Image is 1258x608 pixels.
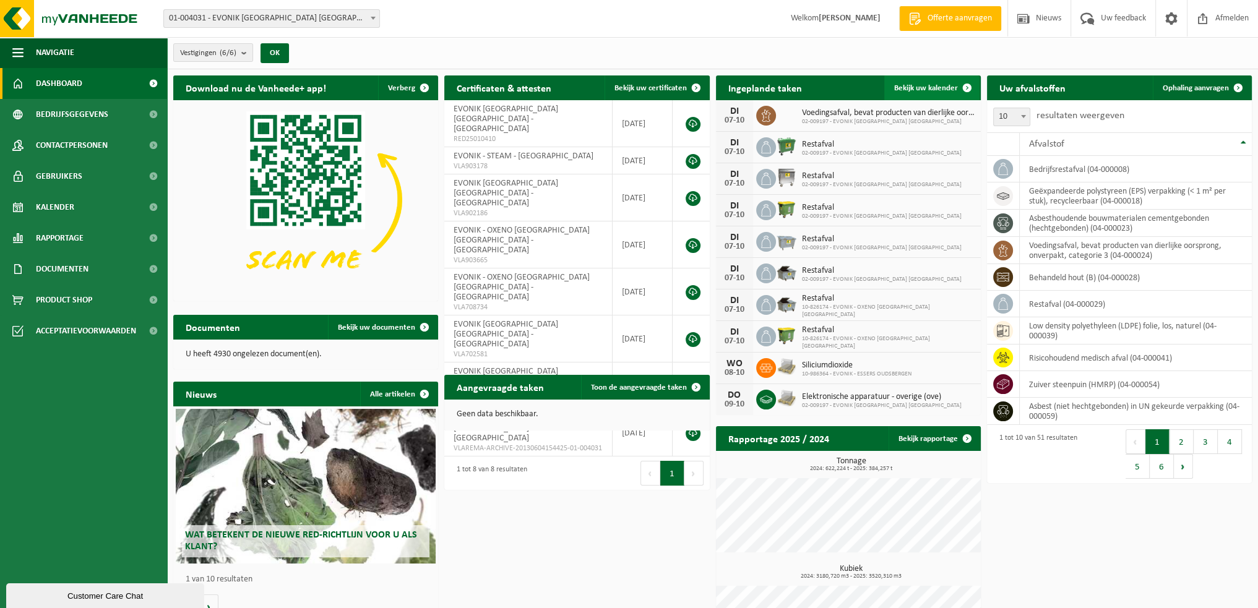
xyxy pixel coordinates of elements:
a: Alle artikelen [360,382,437,406]
img: WB-0660-HPE-GN-01 [776,135,797,156]
span: Rapportage [36,223,84,254]
span: Restafval [802,266,962,276]
label: resultaten weergeven [1036,111,1124,121]
span: 10-986364 - EVONIK - ESSERS OUDSBERGEN [802,370,911,378]
span: VLA903665 [454,255,603,265]
span: EVONIK [GEOGRAPHIC_DATA] [GEOGRAPHIC_DATA] - [GEOGRAPHIC_DATA] [454,179,558,208]
span: Documenten [36,254,88,285]
span: Restafval [802,171,962,181]
span: Restafval [802,140,962,150]
div: 07-10 [722,179,747,188]
button: 1 [1145,429,1170,454]
span: 02-009197 - EVONIK [GEOGRAPHIC_DATA] [GEOGRAPHIC_DATA] [802,213,962,220]
div: WO [722,359,747,369]
span: 2024: 3180,720 m3 - 2025: 3520,310 m3 [722,573,981,580]
h2: Certificaten & attesten [444,75,564,100]
span: RED25010410 [454,134,603,144]
span: 02-009197 - EVONIK [GEOGRAPHIC_DATA] [GEOGRAPHIC_DATA] [802,276,962,283]
p: U heeft 4930 ongelezen document(en). [186,350,426,359]
span: Bekijk uw kalender [894,84,958,92]
span: 10 [993,108,1030,126]
td: [DATE] [613,100,673,147]
div: 1 tot 10 van 51 resultaten [993,428,1077,480]
h2: Documenten [173,315,252,339]
span: 02-009197 - EVONIK [GEOGRAPHIC_DATA] [GEOGRAPHIC_DATA] [802,118,975,126]
td: zuiver steenpuin (HMRP) (04-000054) [1020,371,1252,398]
span: Ophaling aanvragen [1163,84,1229,92]
h2: Nieuws [173,382,229,406]
td: [DATE] [613,174,673,221]
h2: Download nu de Vanheede+ app! [173,75,338,100]
span: EVONIK [GEOGRAPHIC_DATA] [GEOGRAPHIC_DATA] - [GEOGRAPHIC_DATA] [454,320,558,349]
a: Offerte aanvragen [899,6,1001,31]
span: Gebruikers [36,161,82,192]
td: behandeld hout (B) (04-000028) [1020,264,1252,291]
h2: Ingeplande taken [716,75,814,100]
span: EVONIK [GEOGRAPHIC_DATA] [GEOGRAPHIC_DATA] - [GEOGRAPHIC_DATA] [454,105,558,134]
span: VLA702581 [454,349,603,359]
span: Navigatie [36,37,74,68]
span: Toon de aangevraagde taken [591,383,687,392]
td: restafval (04-000029) [1020,291,1252,317]
div: 07-10 [722,211,747,220]
span: Voedingsafval, bevat producten van dierlijke oorsprong, onverpakt, categorie 3 [802,108,975,118]
span: Verberg [388,84,415,92]
td: bedrijfsrestafval (04-000008) [1020,156,1252,182]
div: DO [722,390,747,400]
span: Afvalstof [1029,139,1064,149]
div: 1 tot 8 van 8 resultaten [450,460,527,487]
a: Bekijk rapportage [889,426,980,451]
td: voedingsafval, bevat producten van dierlijke oorsprong, onverpakt, categorie 3 (04-000024) [1020,237,1252,264]
img: WB-1100-HPE-GN-50 [776,199,797,220]
span: EVONIK - OXENO [GEOGRAPHIC_DATA] [GEOGRAPHIC_DATA] - [GEOGRAPHIC_DATA] [454,273,590,302]
img: Download de VHEPlus App [173,100,438,299]
span: Elektronische apparatuur - overige (ove) [802,392,962,402]
span: Kalender [36,192,74,223]
span: EVONIK - STEAM - [GEOGRAPHIC_DATA] [454,152,593,161]
h2: Aangevraagde taken [444,375,556,399]
button: Next [684,461,704,486]
div: 09-10 [722,400,747,409]
div: 07-10 [722,337,747,346]
button: Previous [640,461,660,486]
td: asbesthoudende bouwmaterialen cementgebonden (hechtgebonden) (04-000023) [1020,210,1252,237]
span: 02-009197 - EVONIK [GEOGRAPHIC_DATA] [GEOGRAPHIC_DATA] [802,181,962,189]
img: WB-5000-GAL-GY-01 [776,262,797,283]
td: [DATE] [613,362,673,409]
button: Next [1174,454,1193,479]
span: Siliciumdioxide [802,361,911,370]
a: Bekijk uw kalender [884,75,980,100]
button: 1 [660,461,684,486]
div: 07-10 [722,148,747,156]
button: Previous [1126,429,1145,454]
button: 3 [1194,429,1218,454]
td: [DATE] [613,221,673,268]
span: VLA708734 [454,302,603,312]
span: Dashboard [36,68,82,99]
a: Wat betekent de nieuwe RED-richtlijn voor u als klant? [176,409,436,563]
div: DI [722,327,747,337]
img: WB-5000-GAL-GY-01 [776,293,797,314]
div: DI [722,201,747,211]
a: Ophaling aanvragen [1153,75,1251,100]
span: 02-009197 - EVONIK [GEOGRAPHIC_DATA] [GEOGRAPHIC_DATA] [802,244,962,252]
span: Product Shop [36,285,92,315]
span: 2024: 622,224 t - 2025: 384,257 t [722,466,981,472]
span: Acceptatievoorwaarden [36,315,136,346]
h2: Rapportage 2025 / 2024 [716,426,842,450]
div: 07-10 [722,116,747,125]
img: WB-2500-GAL-GY-01 [776,230,797,251]
span: 10 [994,108,1030,126]
span: 10-826174 - EVONIK - OXENO [GEOGRAPHIC_DATA] [GEOGRAPHIC_DATA] [802,335,975,350]
img: WB-1100-HPE-GN-50 [776,325,797,346]
div: DI [722,169,747,179]
span: Offerte aanvragen [924,12,995,25]
td: geëxpandeerde polystyreen (EPS) verpakking (< 1 m² per stuk), recycleerbaar (04-000018) [1020,182,1252,210]
button: Vestigingen(6/6) [173,43,253,62]
a: Bekijk uw documenten [328,315,437,340]
td: [DATE] [613,315,673,362]
h3: Tonnage [722,457,981,472]
span: VLAREMA-ARCHIVE-20130604154425-01-004031 [454,443,603,453]
span: Bekijk uw documenten [338,323,415,332]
